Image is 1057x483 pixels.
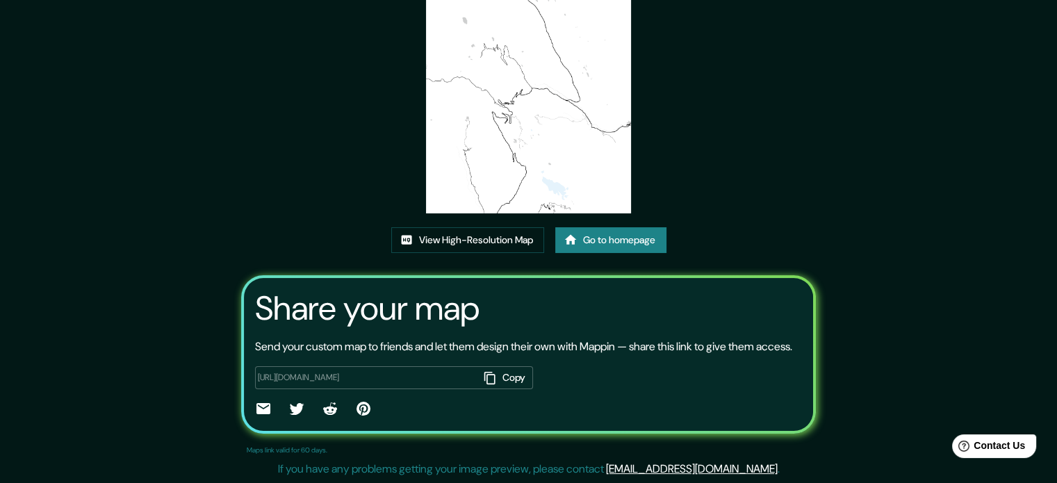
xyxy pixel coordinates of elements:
[255,338,792,355] p: Send your custom map to friends and let them design their own with Mappin — share this link to gi...
[479,366,533,389] button: Copy
[391,227,544,253] a: View High-Resolution Map
[555,227,666,253] a: Go to homepage
[606,461,778,476] a: [EMAIL_ADDRESS][DOMAIN_NAME]
[247,445,327,455] p: Maps link valid for 60 days.
[933,429,1042,468] iframe: Help widget launcher
[255,289,480,328] h3: Share your map
[278,461,780,477] p: If you have any problems getting your image preview, please contact .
